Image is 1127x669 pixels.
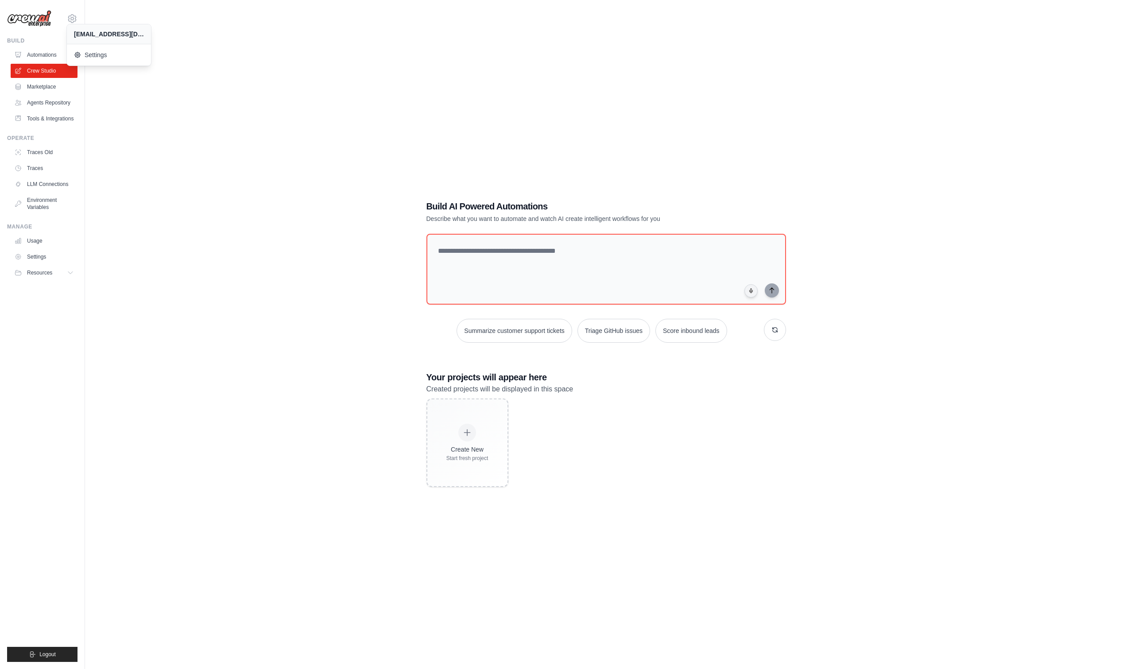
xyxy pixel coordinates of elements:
button: Score inbound leads [655,319,727,343]
div: Operate [7,135,77,142]
div: Start fresh project [446,455,488,462]
img: Logo [7,10,51,27]
div: Create New [446,445,488,454]
a: Traces [11,161,77,175]
p: Created projects will be displayed in this space [426,383,786,395]
button: Triage GitHub issues [577,319,650,343]
span: Settings [74,50,144,59]
span: Logout [39,651,56,658]
a: Agents Repository [11,96,77,110]
a: Marketplace [11,80,77,94]
h3: Your projects will appear here [426,371,786,383]
a: Usage [11,234,77,248]
a: LLM Connections [11,177,77,191]
a: Environment Variables [11,193,77,214]
div: Build [7,37,77,44]
div: [EMAIL_ADDRESS][DOMAIN_NAME] [74,30,144,39]
button: Logout [7,647,77,662]
a: Settings [67,46,151,64]
span: Resources [27,269,52,276]
a: Traces Old [11,145,77,159]
a: Settings [11,250,77,264]
p: Describe what you want to automate and watch AI create intelligent workflows for you [426,214,724,223]
div: Manage [7,223,77,230]
div: 채팅 위젯 [1083,626,1127,669]
a: Tools & Integrations [11,112,77,126]
button: Get new suggestions [764,319,786,341]
h1: Build AI Powered Automations [426,200,724,213]
button: Summarize customer support tickets [457,319,572,343]
a: Crew Studio [11,64,77,78]
iframe: Chat Widget [1083,626,1127,669]
a: Automations [11,48,77,62]
button: Click to speak your automation idea [744,284,758,298]
button: Resources [11,266,77,280]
